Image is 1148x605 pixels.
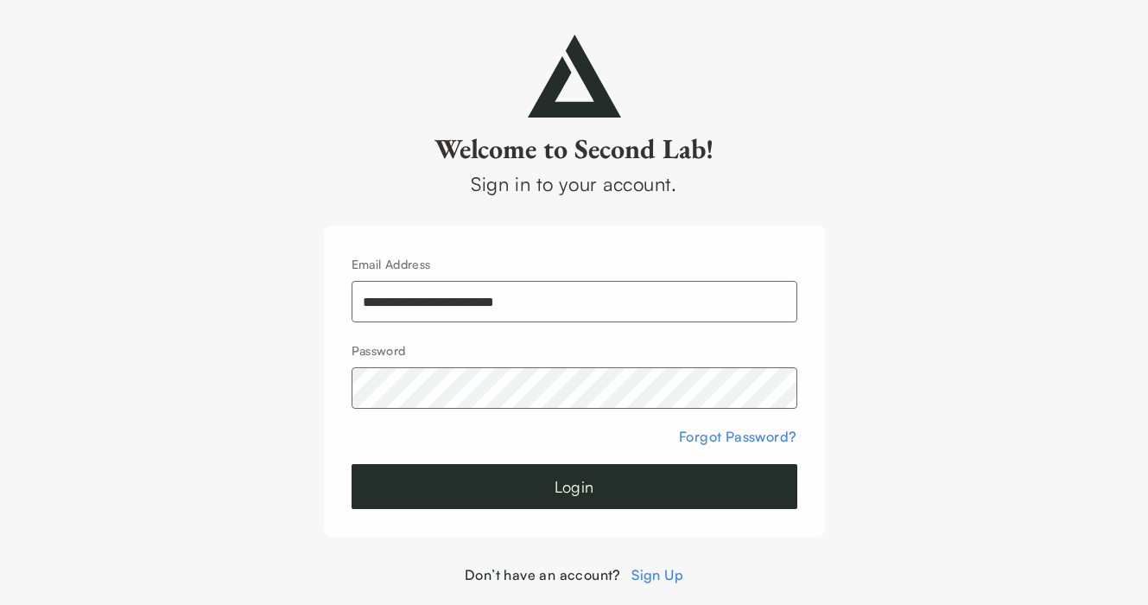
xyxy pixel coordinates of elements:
div: Don’t have an account? [324,564,825,585]
button: Login [352,464,797,509]
label: Email Address [352,257,431,271]
label: Password [352,343,406,358]
a: Forgot Password? [679,428,796,445]
div: Sign in to your account. [324,169,825,198]
a: Sign Up [631,566,683,583]
h2: Welcome to Second Lab! [324,131,825,166]
img: secondlab-logo [528,35,621,118]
